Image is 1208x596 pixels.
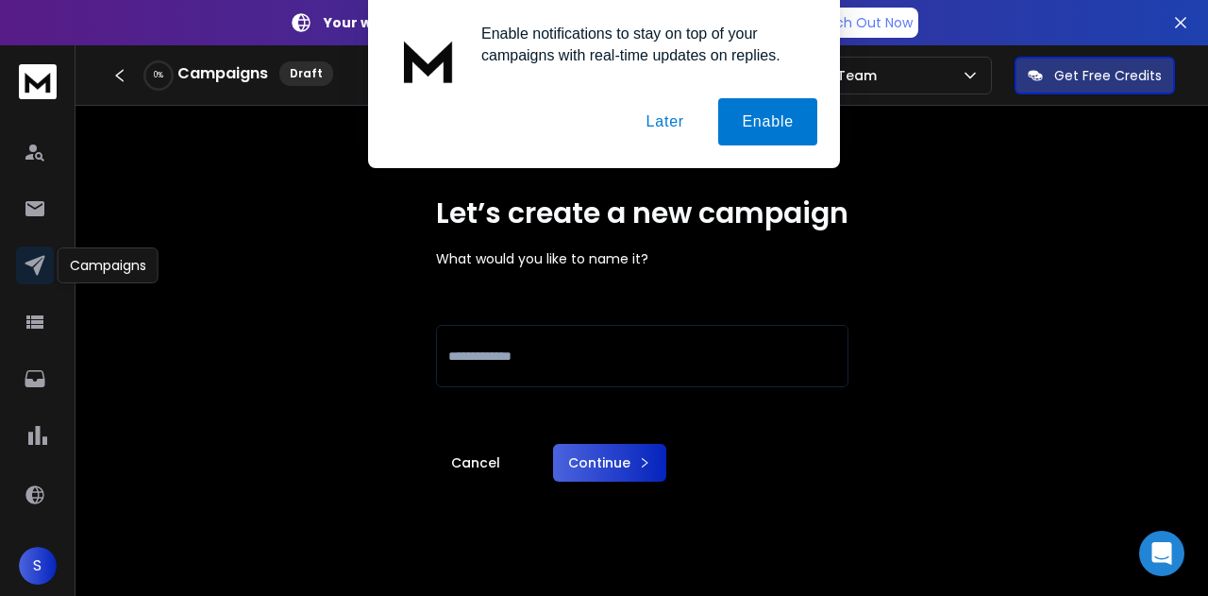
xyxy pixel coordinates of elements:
p: What would you like to name it? [436,249,848,268]
button: Enable [718,98,817,145]
button: S [19,547,57,585]
h1: Let’s create a new campaign [436,196,848,230]
div: Enable notifications to stay on top of your campaigns with real-time updates on replies. [466,23,817,66]
img: notification icon [391,23,466,98]
a: Cancel [436,444,515,482]
button: Continue [553,444,666,482]
div: Open Intercom Messenger [1139,531,1184,576]
button: Later [622,98,707,145]
div: Campaigns [58,247,159,283]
